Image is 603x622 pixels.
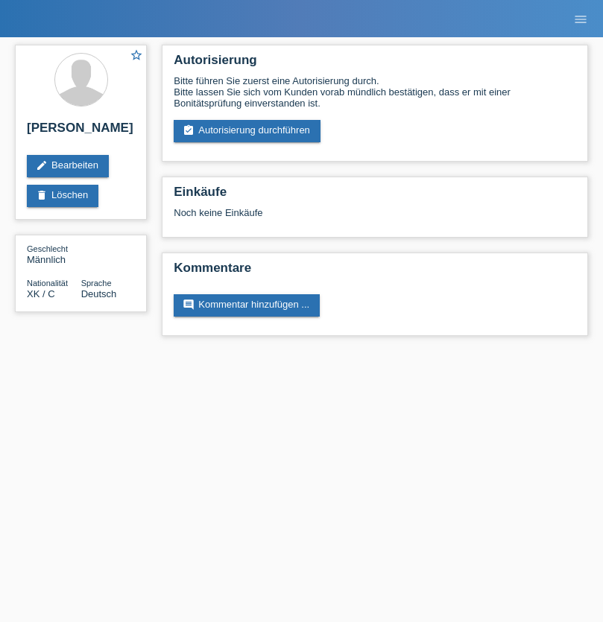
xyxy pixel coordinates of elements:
[27,244,68,253] span: Geschlecht
[174,261,576,283] h2: Kommentare
[130,48,143,62] i: star_border
[174,294,320,317] a: commentKommentar hinzufügen ...
[81,279,112,288] span: Sprache
[174,207,576,229] div: Noch keine Einkäufe
[573,12,588,27] i: menu
[174,185,576,207] h2: Einkäufe
[174,53,576,75] h2: Autorisierung
[27,288,55,299] span: Kosovo / C / 02.08.2002
[27,243,81,265] div: Männlich
[27,155,109,177] a: editBearbeiten
[36,159,48,171] i: edit
[183,299,195,311] i: comment
[36,189,48,201] i: delete
[130,48,143,64] a: star_border
[27,121,135,143] h2: [PERSON_NAME]
[566,14,596,23] a: menu
[27,185,98,207] a: deleteLöschen
[81,288,117,299] span: Deutsch
[27,279,68,288] span: Nationalität
[183,124,195,136] i: assignment_turned_in
[174,120,321,142] a: assignment_turned_inAutorisierung durchführen
[174,75,576,109] div: Bitte führen Sie zuerst eine Autorisierung durch. Bitte lassen Sie sich vom Kunden vorab mündlich...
